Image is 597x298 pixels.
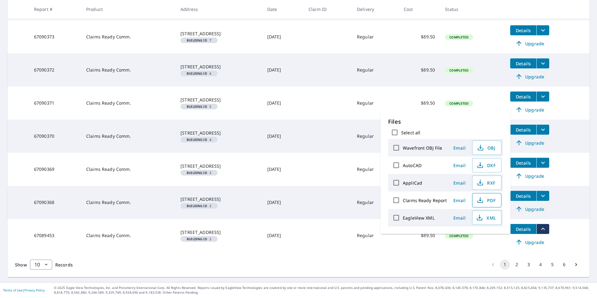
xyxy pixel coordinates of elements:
[54,286,594,295] p: © 2025 Eagle View Technologies, Inc. and Pictometry International Corp. All Rights Reserved. Repo...
[514,127,533,133] span: Details
[187,39,207,42] em: Building ID
[403,197,447,203] label: Claims Ready Report
[472,141,501,155] button: OBJ
[452,197,467,203] span: Email
[81,87,175,120] td: Claims Ready Comm.
[3,288,45,292] p: |
[183,138,215,141] span: 4
[262,53,303,87] td: [DATE]
[510,58,536,68] button: detailsBtn-67090372
[81,120,175,153] td: Claims Ready Comm.
[262,186,303,219] td: [DATE]
[180,97,257,103] div: [STREET_ADDRESS]
[352,120,399,153] td: Regular
[352,153,399,186] td: Regular
[514,94,533,100] span: Details
[476,214,496,221] span: XML
[81,219,175,252] td: Claims Ready Comm.
[262,87,303,120] td: [DATE]
[180,196,257,202] div: [STREET_ADDRESS]
[536,58,549,68] button: filesDropdownBtn-67090372
[472,158,501,172] button: DXF
[81,153,175,186] td: Claims Ready Comm.
[403,145,442,151] label: Wavefront OBJ File
[262,219,303,252] td: [DATE]
[514,139,545,147] span: Upgrade
[401,130,420,136] label: Select all
[180,130,257,136] div: [STREET_ADDRESS]
[559,260,569,270] button: Go to page 6
[510,158,536,168] button: detailsBtn-67090369
[452,180,467,186] span: Email
[510,171,549,181] a: Upgrade
[29,153,81,186] td: 67090369
[536,158,549,168] button: filesDropdownBtn-67090369
[536,191,549,201] button: filesDropdownBtn-67090368
[472,176,501,190] button: RXF
[500,260,510,270] button: page 1
[514,193,533,199] span: Details
[512,260,522,270] button: Go to page 2
[183,237,215,241] span: 2
[187,204,207,207] em: Building ID
[524,260,534,270] button: Go to page 3
[187,138,207,141] em: Building ID
[352,87,399,120] td: Regular
[536,25,549,35] button: filesDropdownBtn-67090373
[29,20,81,53] td: 67090373
[352,20,399,53] td: Regular
[81,20,175,53] td: Claims Ready Comm.
[510,72,549,82] a: Upgrade
[510,224,536,234] button: detailsBtn-67089453
[476,161,496,169] span: DXF
[452,215,467,221] span: Email
[30,260,52,270] div: Show 10 records
[403,215,435,221] label: EagleView XML
[29,186,81,219] td: 67090368
[180,64,257,70] div: [STREET_ADDRESS]
[187,237,207,241] em: Building ID
[472,211,501,225] button: XML
[262,120,303,153] td: [DATE]
[510,125,536,135] button: detailsBtn-67090370
[183,72,215,75] span: 6
[262,153,303,186] td: [DATE]
[3,288,22,292] a: Terms of Use
[29,53,81,87] td: 67090372
[388,117,503,126] p: Files
[399,53,440,87] td: $89.50
[450,196,470,205] button: Email
[514,205,545,213] span: Upgrade
[29,120,81,153] td: 67090370
[476,179,496,186] span: RXF
[446,234,472,238] span: Completed
[403,180,422,186] label: AppliCad
[30,256,52,273] div: 10
[29,219,81,252] td: 67089453
[510,138,549,148] a: Upgrade
[476,144,496,151] span: OBJ
[514,27,533,33] span: Details
[399,87,440,120] td: $89.50
[450,213,470,223] button: Email
[81,186,175,219] td: Claims Ready Comm.
[450,178,470,188] button: Email
[187,105,207,108] em: Building ID
[15,262,27,268] span: Show
[514,106,545,113] span: Upgrade
[536,92,549,102] button: filesDropdownBtn-67090371
[262,20,303,53] td: [DATE]
[510,204,549,214] a: Upgrade
[352,186,399,219] td: Regular
[547,260,557,270] button: Go to page 5
[487,260,582,270] nav: pagination navigation
[510,105,549,115] a: Upgrade
[446,101,472,106] span: Completed
[24,288,45,292] a: Privacy Policy
[514,73,545,80] span: Upgrade
[536,224,549,234] button: filesDropdownBtn-67089453
[29,87,81,120] td: 67090371
[399,20,440,53] td: $89.50
[450,161,470,170] button: Email
[81,53,175,87] td: Claims Ready Comm.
